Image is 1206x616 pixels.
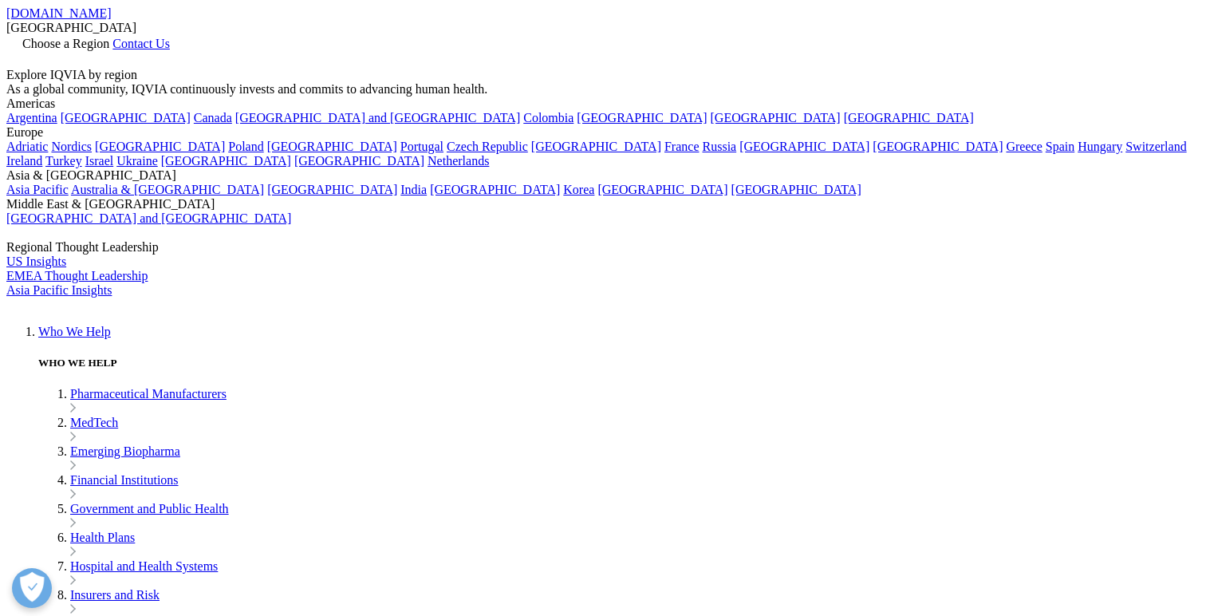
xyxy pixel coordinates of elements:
a: Ukraine [116,154,158,168]
a: Ireland [6,154,42,168]
a: [GEOGRAPHIC_DATA] [294,154,424,168]
a: [GEOGRAPHIC_DATA] [597,183,727,196]
a: Adriatic [6,140,48,153]
a: France [664,140,700,153]
div: Explore IQVIA by region [6,68,1200,82]
button: Open Preferences [12,568,52,608]
a: Netherlands [428,154,489,168]
a: Switzerland [1125,140,1186,153]
a: Pharmaceutical Manufacturers [70,387,227,401]
a: Asia Pacific [6,183,69,196]
a: [GEOGRAPHIC_DATA] [430,183,560,196]
h5: WHO WE HELP [38,357,1200,369]
a: Insurers and Risk [70,588,160,602]
a: Financial Institutions [70,473,179,487]
a: US Insights [6,255,66,268]
a: [GEOGRAPHIC_DATA] and [GEOGRAPHIC_DATA] [235,111,520,124]
a: Russia [703,140,737,153]
a: Korea [563,183,594,196]
a: [GEOGRAPHIC_DATA] [267,183,397,196]
a: [DOMAIN_NAME] [6,6,112,20]
a: EMEA Thought Leadership [6,269,148,282]
a: Israel [85,154,114,168]
a: MedTech [70,416,118,429]
a: [GEOGRAPHIC_DATA] [711,111,841,124]
a: Argentina [6,111,57,124]
a: [GEOGRAPHIC_DATA] [873,140,1003,153]
a: Canada [194,111,232,124]
a: [GEOGRAPHIC_DATA] [731,183,861,196]
a: [GEOGRAPHIC_DATA] [531,140,661,153]
a: Emerging Biopharma [70,444,180,458]
a: Hungary [1078,140,1122,153]
a: [GEOGRAPHIC_DATA] [577,111,707,124]
a: Turkey [45,154,82,168]
div: Europe [6,125,1200,140]
a: [GEOGRAPHIC_DATA] [844,111,974,124]
a: [GEOGRAPHIC_DATA] [161,154,291,168]
a: Greece [1006,140,1042,153]
a: Health Plans [70,531,135,544]
a: India [400,183,427,196]
div: As a global community, IQVIA continuously invests and commits to advancing human health. [6,82,1200,97]
div: Asia & [GEOGRAPHIC_DATA] [6,168,1200,183]
div: [GEOGRAPHIC_DATA] [6,21,1200,35]
div: Americas [6,97,1200,111]
a: Czech Republic [447,140,528,153]
span: Choose a Region [22,37,109,50]
a: Spain [1046,140,1074,153]
a: Portugal [400,140,443,153]
a: Poland [228,140,263,153]
a: Colombia [523,111,573,124]
a: Australia & [GEOGRAPHIC_DATA] [71,183,264,196]
a: Asia Pacific Insights [6,283,112,297]
a: [GEOGRAPHIC_DATA] [739,140,869,153]
div: Middle East & [GEOGRAPHIC_DATA] [6,197,1200,211]
div: Regional Thought Leadership [6,240,1200,255]
a: Hospital and Health Systems [70,559,218,573]
a: [GEOGRAPHIC_DATA] and [GEOGRAPHIC_DATA] [6,211,291,225]
a: Nordics [51,140,92,153]
a: [GEOGRAPHIC_DATA] [61,111,191,124]
a: [GEOGRAPHIC_DATA] [95,140,225,153]
a: [GEOGRAPHIC_DATA] [267,140,397,153]
a: Who We Help [38,325,111,338]
a: Contact Us [112,37,170,50]
a: Government and Public Health [70,502,229,515]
